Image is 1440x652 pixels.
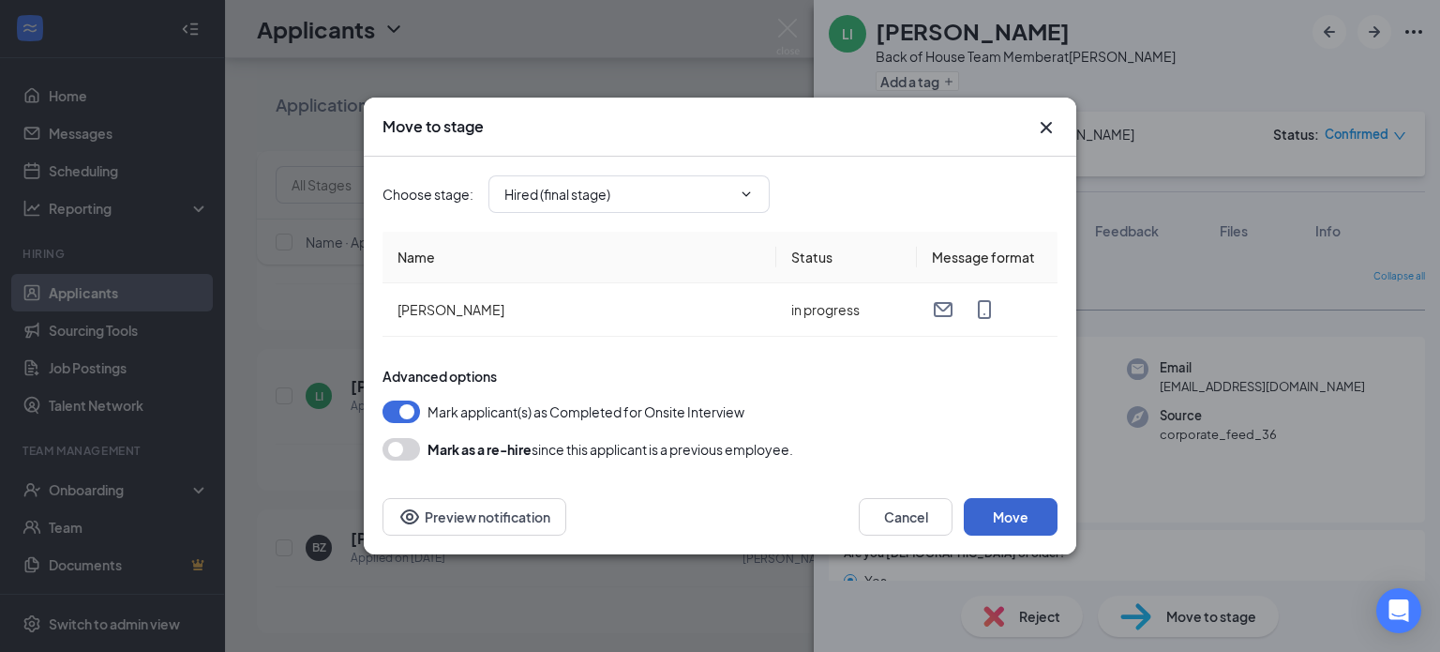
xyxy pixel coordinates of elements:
span: Mark applicant(s) as Completed for Onsite Interview [427,401,744,423]
svg: Eye [398,506,421,528]
svg: ChevronDown [739,187,754,202]
button: Preview notificationEye [382,498,566,536]
svg: MobileSms [973,298,996,321]
div: since this applicant is a previous employee. [427,438,793,461]
div: Advanced options [382,367,1057,386]
svg: Cross [1035,116,1057,139]
span: [PERSON_NAME] [397,301,504,318]
svg: Email [932,298,954,321]
span: Choose stage : [382,184,473,205]
th: Status [776,232,917,283]
button: Move [964,498,1057,536]
td: in progress [776,283,917,337]
div: Open Intercom Messenger [1376,588,1421,633]
b: Mark as a re-hire [427,441,532,458]
th: Message format [917,232,1057,283]
button: Close [1035,116,1057,139]
h3: Move to stage [382,116,484,137]
th: Name [382,232,776,283]
button: Cancel [859,498,952,536]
